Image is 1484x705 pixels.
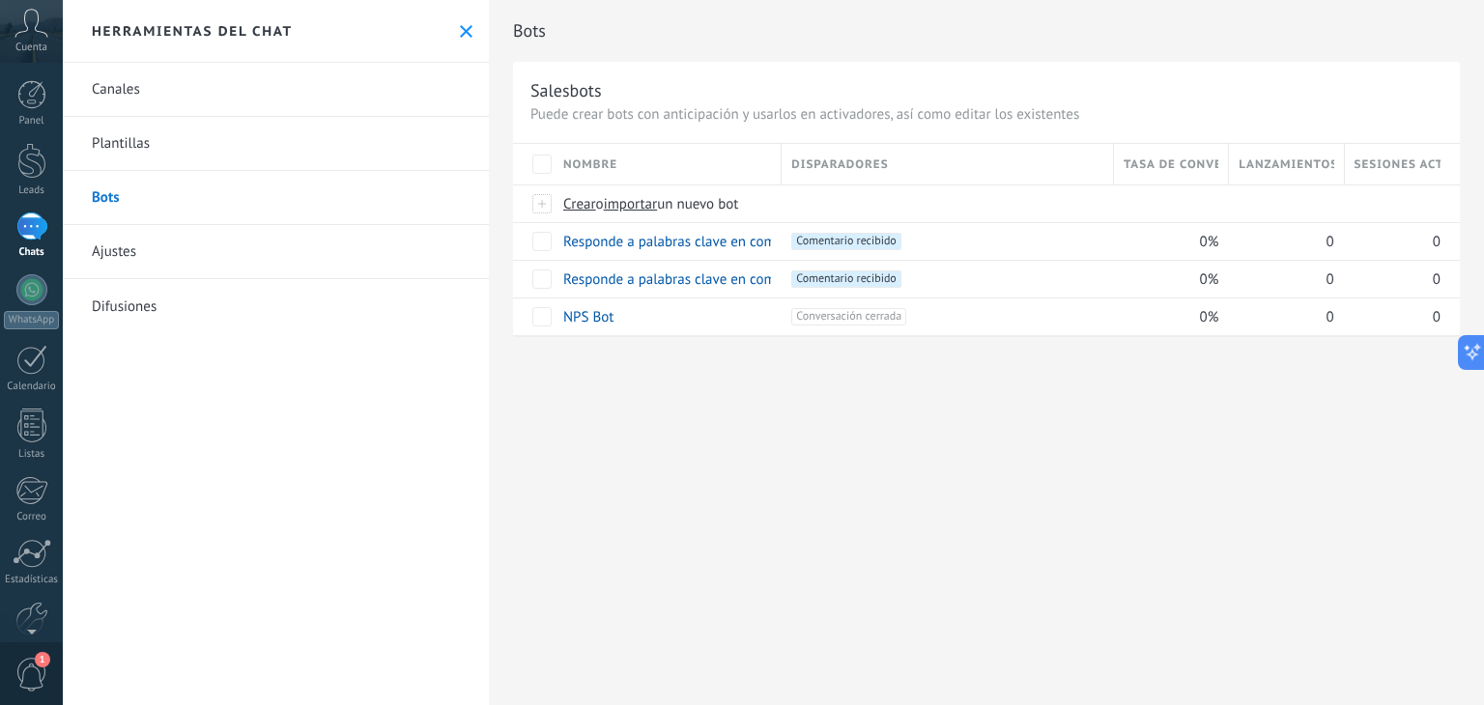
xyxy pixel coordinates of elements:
span: 0% [1199,308,1218,326]
div: 0 [1229,261,1334,297]
div: 0% [1114,261,1219,297]
div: 0 [1345,223,1441,260]
span: 0 [1433,308,1441,326]
h2: Bots [513,12,1460,50]
span: Comentario recibido [791,233,900,250]
span: importar [604,195,658,213]
div: Chats [4,246,60,259]
div: Calendario [4,381,60,393]
a: Bots [63,171,489,225]
span: Disparadores [791,155,888,174]
span: 0 [1326,270,1333,289]
span: Conversación cerrada [791,308,906,325]
span: Cuenta [15,42,47,54]
div: 0 [1229,223,1334,260]
h2: Herramientas del chat [92,22,293,40]
div: 0 [1345,261,1441,297]
a: Ajustes [63,225,489,279]
a: Canales [63,63,489,117]
span: 0 [1433,233,1441,251]
div: Correo [4,511,60,523]
div: Panel [4,115,60,127]
div: Estadísticas [4,574,60,586]
div: 0% [1114,298,1219,335]
p: Puede crear bots con anticipación y usarlos en activadores, así como editar los existentes [530,105,1442,124]
span: 0 [1326,308,1333,326]
span: 1 [35,652,50,667]
div: Bots [1345,185,1441,222]
span: Tasa de conversión [1124,155,1218,174]
span: 0 [1433,270,1441,289]
span: Crear [563,195,596,213]
span: Comentario recibido [791,270,900,288]
span: Lanzamientos totales [1239,155,1333,174]
span: 0% [1199,270,1218,289]
div: Leads [4,184,60,197]
div: 0% [1114,223,1219,260]
a: Difusiones [63,279,489,333]
span: o [596,195,604,213]
div: 0 [1229,298,1334,335]
span: un nuevo bot [657,195,738,213]
a: Responde a palabras clave en comentarios [563,270,826,289]
span: 0% [1199,233,1218,251]
div: 0 [1345,298,1441,335]
div: WhatsApp [4,311,59,329]
a: Plantillas [63,117,489,171]
span: 0 [1326,233,1333,251]
span: Sesiones activas [1355,155,1441,174]
a: Responde a palabras clave en comentarios [563,233,826,251]
div: Bots [1229,185,1334,222]
div: Listas [4,448,60,461]
a: NPS Bot [563,308,614,326]
span: Nombre [563,155,617,174]
div: Salesbots [530,79,602,101]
